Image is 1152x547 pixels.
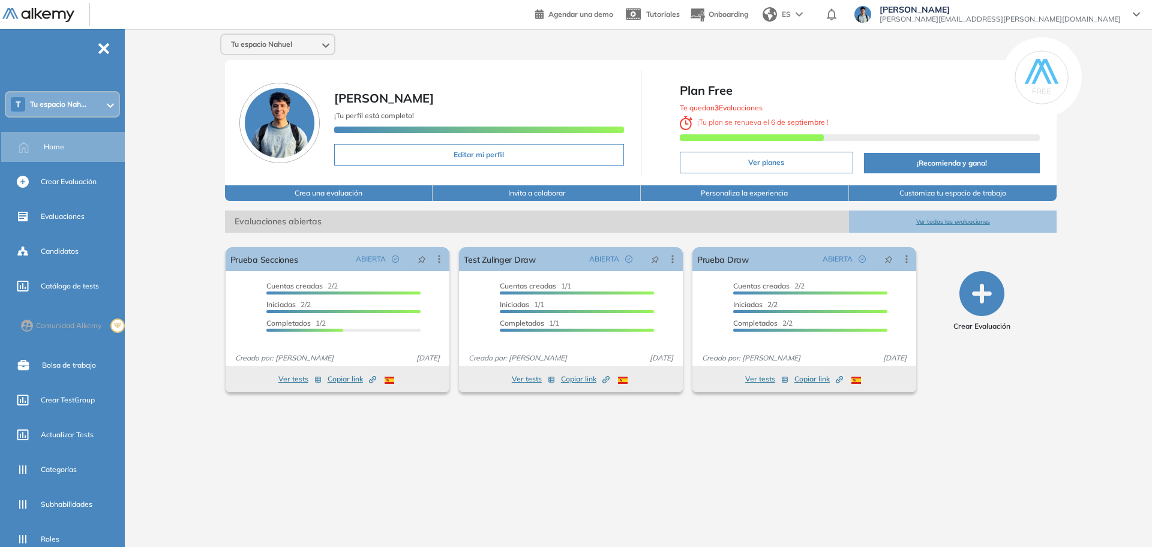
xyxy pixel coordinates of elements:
span: Copiar link [794,374,843,384]
span: Cuentas creadas [733,281,790,290]
button: Copiar link [561,372,610,386]
button: pushpin [642,250,668,269]
span: [PERSON_NAME][EMAIL_ADDRESS][PERSON_NAME][DOMAIN_NAME] [880,14,1121,24]
span: 1/2 [266,318,326,327]
span: Cuentas creadas [500,281,556,290]
button: Ver tests [512,372,555,386]
span: Bolsa de trabajo [42,360,96,371]
span: Crear TestGroup [41,395,95,405]
span: Evaluaciones abiertas [225,211,849,233]
button: Ver tests [278,372,322,386]
b: 6 de septiembre [769,118,827,127]
span: 1/1 [500,281,571,290]
span: Actualizar Tests [41,429,94,440]
span: pushpin [884,254,893,264]
img: ESP [851,377,861,384]
a: Agendar una demo [535,6,613,20]
span: 1/1 [500,300,544,309]
span: Creado por: [PERSON_NAME] [464,353,572,363]
span: ES [782,9,791,20]
span: Candidatos [41,246,79,257]
a: Prueba Draw [697,247,749,271]
span: Tu espacio Nahuel [231,40,292,49]
span: ABIERTA [589,254,619,265]
button: Ver tests [745,372,788,386]
span: 2/2 [733,281,805,290]
img: Foto de perfil [239,83,320,163]
button: pushpin [875,250,902,269]
span: 2/2 [266,300,311,309]
span: Subhabilidades [41,499,92,510]
span: Cuentas creadas [266,281,323,290]
a: Prueba Secciones [230,247,298,271]
span: T [16,100,21,109]
button: Crea una evaluación [225,185,433,201]
button: Ver planes [680,152,854,173]
button: Copiar link [794,372,843,386]
span: ¡Tu perfil está completo! [334,111,414,120]
span: check-circle [625,256,632,263]
button: ¡Recomienda y gana! [864,153,1040,173]
span: Completados [733,318,778,327]
span: Evaluaciones [41,211,85,222]
img: Logo [2,8,74,23]
span: [PERSON_NAME] [880,5,1121,14]
span: Plan Free [680,82,1040,100]
button: Copiar link [328,372,376,386]
a: Test Zulinger Draw [464,247,536,271]
span: Iniciadas [500,300,529,309]
img: arrow [796,12,803,17]
img: clock-svg [680,116,693,130]
span: Crear Evaluación [953,321,1010,332]
button: Customiza tu espacio de trabajo [849,185,1057,201]
span: [DATE] [645,353,678,363]
span: Completados [500,318,544,327]
span: Onboarding [709,10,748,19]
span: Te quedan Evaluaciones [680,103,763,112]
button: Invita a colaborar [433,185,641,201]
span: pushpin [651,254,659,264]
span: pushpin [418,254,426,264]
span: Copiar link [561,374,610,384]
span: Creado por: [PERSON_NAME] [230,353,338,363]
img: ESP [385,377,394,384]
span: [DATE] [878,353,911,363]
span: Tutoriales [646,10,680,19]
span: [PERSON_NAME] [334,91,434,106]
b: 3 [715,103,719,112]
span: Crear Evaluación [41,176,97,187]
button: Onboarding [689,2,748,28]
span: Iniciadas [733,300,763,309]
span: ABIERTA [356,254,386,265]
button: Editar mi perfil [334,144,624,166]
span: 2/2 [266,281,338,290]
span: Copiar link [328,374,376,384]
span: 2/2 [733,300,778,309]
img: ESP [618,377,628,384]
span: Completados [266,318,311,327]
span: Catálogo de tests [41,281,99,291]
button: Crear Evaluación [953,271,1010,332]
span: ABIERTA [823,254,853,265]
span: Tu espacio Nah... [30,100,86,109]
span: Home [44,142,64,152]
span: check-circle [392,256,399,263]
button: pushpin [409,250,435,269]
button: Personaliza la experiencia [641,185,849,201]
span: Roles [41,534,59,545]
span: ¡ Tu plan se renueva el ! [680,118,829,127]
span: [DATE] [412,353,445,363]
span: Creado por: [PERSON_NAME] [697,353,805,363]
span: check-circle [859,256,866,263]
span: 2/2 [733,318,793,327]
span: 1/1 [500,318,559,327]
span: Agendar una demo [548,10,613,19]
img: world [763,7,777,22]
span: Iniciadas [266,300,296,309]
button: Ver todas las evaluaciones [849,211,1057,233]
span: Categorías [41,464,77,475]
